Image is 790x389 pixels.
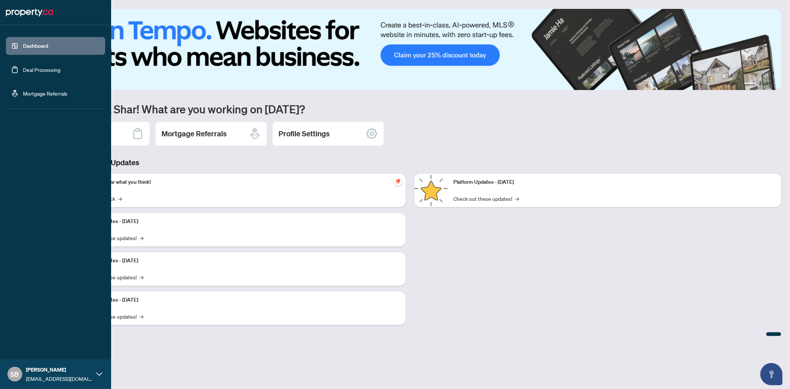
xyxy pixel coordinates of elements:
[414,174,448,207] img: Platform Updates - June 23, 2025
[39,9,781,90] img: Slide 0
[394,177,403,186] span: pushpin
[140,234,143,242] span: →
[759,83,762,86] button: 2
[760,363,783,385] button: Open asap
[516,194,519,203] span: →
[23,66,60,73] a: Deal Processing
[23,90,67,97] a: Mortgage Referrals
[78,257,400,265] p: Platform Updates - [DATE]
[140,312,143,320] span: →
[78,178,400,186] p: We want to hear what you think!
[118,194,122,203] span: →
[39,157,781,168] h3: Brokerage & Industry Updates
[23,43,48,49] a: Dashboard
[744,83,756,86] button: 1
[279,129,330,139] h2: Profile Settings
[454,178,776,186] p: Platform Updates - [DATE]
[78,217,400,226] p: Platform Updates - [DATE]
[765,83,768,86] button: 3
[26,375,93,383] span: [EMAIL_ADDRESS][DOMAIN_NAME]
[161,129,227,139] h2: Mortgage Referrals
[11,369,19,379] span: SB
[140,273,143,281] span: →
[39,102,781,116] h1: Welcome back Shar! What are you working on [DATE]?
[454,194,519,203] a: Check out these updates!→
[6,7,53,19] img: logo
[771,83,774,86] button: 4
[78,296,400,304] p: Platform Updates - [DATE]
[26,366,93,374] span: [PERSON_NAME]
